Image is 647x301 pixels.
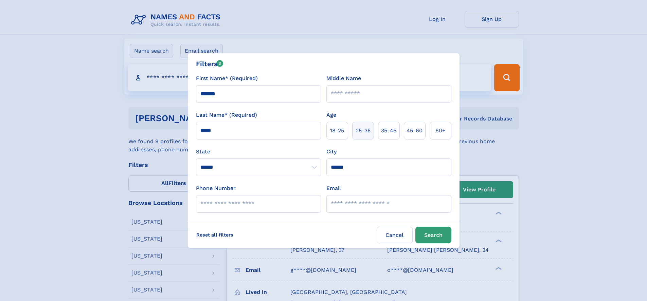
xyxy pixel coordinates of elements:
label: Cancel [377,227,413,243]
label: Reset all filters [192,227,238,243]
button: Search [415,227,451,243]
label: Middle Name [326,74,361,82]
div: Filters [196,59,223,69]
label: City [326,148,337,156]
span: 45‑60 [407,127,423,135]
span: 60+ [435,127,446,135]
span: 25‑35 [356,127,371,135]
label: Age [326,111,336,119]
span: 35‑45 [381,127,396,135]
label: State [196,148,321,156]
label: Phone Number [196,184,236,192]
label: Last Name* (Required) [196,111,257,119]
label: First Name* (Required) [196,74,258,82]
label: Email [326,184,341,192]
span: 18‑25 [330,127,344,135]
